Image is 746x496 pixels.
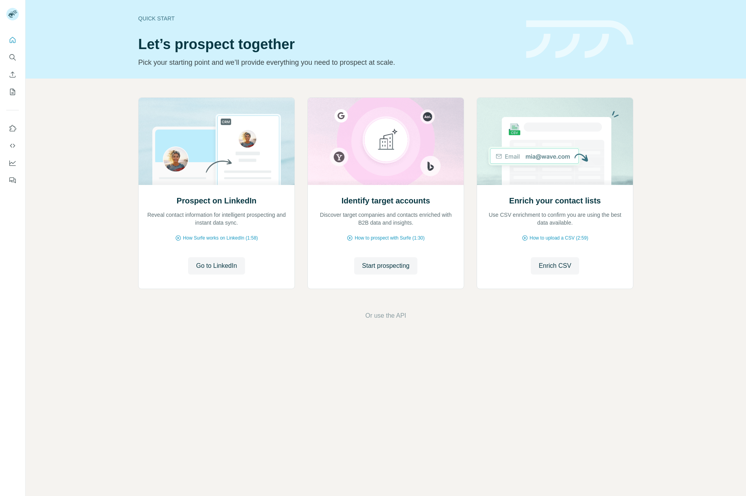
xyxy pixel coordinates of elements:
h1: Let’s prospect together [138,37,517,52]
p: Reveal contact information for intelligent prospecting and instant data sync. [146,211,287,227]
div: Quick start [138,15,517,22]
img: Prospect on LinkedIn [138,98,295,185]
p: Discover target companies and contacts enriched with B2B data and insights. [316,211,456,227]
img: banner [526,20,633,59]
button: Or use the API [365,311,406,320]
img: Enrich your contact lists [477,98,633,185]
span: Start prospecting [362,261,410,271]
button: Feedback [6,173,19,187]
h2: Enrich your contact lists [509,195,601,206]
h2: Identify target accounts [342,195,430,206]
button: Search [6,50,19,64]
h2: Prospect on LinkedIn [177,195,256,206]
button: Enrich CSV [6,68,19,82]
button: Use Surfe on LinkedIn [6,121,19,135]
button: Enrich CSV [531,257,579,275]
span: Enrich CSV [539,261,571,271]
button: Dashboard [6,156,19,170]
button: Go to LinkedIn [188,257,245,275]
button: My lists [6,85,19,99]
span: How Surfe works on LinkedIn (1:58) [183,234,258,242]
span: How to upload a CSV (2:59) [530,234,588,242]
span: Go to LinkedIn [196,261,237,271]
button: Quick start [6,33,19,47]
button: Start prospecting [354,257,417,275]
p: Use CSV enrichment to confirm you are using the best data available. [485,211,625,227]
img: Identify target accounts [307,98,464,185]
span: How to prospect with Surfe (1:30) [355,234,424,242]
button: Use Surfe API [6,139,19,153]
p: Pick your starting point and we’ll provide everything you need to prospect at scale. [138,57,517,68]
